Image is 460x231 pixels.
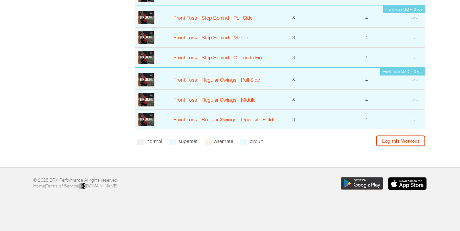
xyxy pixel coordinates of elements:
[355,27,378,47] td: 4
[138,93,154,106] img: profile.PNG
[404,110,425,129] td: --:--
[380,68,425,75] td: Front Toss MAX -- 3 rds
[205,136,233,147] li: alternate
[173,77,260,83] a: Front Toss - Regular Swings - Pull Side
[138,31,154,44] img: profile.PNG
[355,67,378,90] td: 4
[240,136,263,147] li: circuit
[404,67,425,90] td: --:--
[79,183,118,188] a: [DOMAIN_NAME]
[138,11,154,25] img: profile.PNG
[33,183,45,188] a: Home
[283,90,304,110] td: 3
[173,116,273,122] a: Front Toss - Regular Swings - Opposite Field
[355,90,378,110] td: 4
[79,183,85,190] img: colorblack-fill
[283,27,304,47] td: 3
[173,35,248,40] a: Front Toss - Step Behind - Middle
[355,47,378,67] td: 4
[355,5,378,27] td: 4
[173,55,266,60] a: Front Toss - Step Behind - Opposite Field
[46,183,78,188] a: Terms of Service
[173,15,253,21] a: Front Toss - Step Behind - Pull Side
[169,136,198,147] li: superset
[404,90,425,110] td: --:--
[137,136,162,147] li: normal
[404,5,425,27] td: --:--
[383,5,425,13] td: Front Toss SB -- 3 rds
[283,47,304,67] td: 3
[138,73,154,86] img: profile.PNG
[404,47,425,67] td: --:--
[138,51,154,64] img: profile.PNG
[283,110,304,129] td: 3
[376,136,425,146] a: Log this Workout
[138,113,154,126] img: profile.PNG
[341,177,383,190] img: Download the BRX Performance app for Google Play
[33,177,225,190] p: © 2025 BRX Performance All rights reserved. | |
[355,110,378,129] td: 4
[388,177,427,190] img: Download the BRX Performance app for iOS
[283,5,304,27] td: 3
[173,97,256,103] a: Front Toss - Regular Swings - Middle
[404,27,425,47] td: --:--
[283,67,304,90] td: 3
